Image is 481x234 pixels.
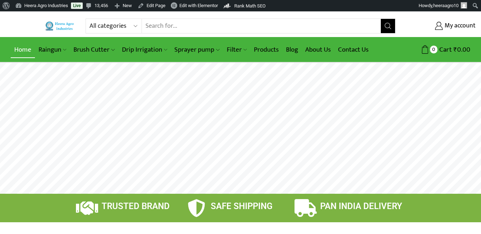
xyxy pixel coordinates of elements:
a: Home [11,41,35,58]
a: My account [406,20,476,32]
span: heeraagro10 [433,3,459,8]
a: Sprayer pump [171,41,223,58]
a: Brush Cutter [70,41,118,58]
bdi: 0.00 [454,44,470,55]
a: About Us [302,41,334,58]
span: Rank Math SEO [234,3,266,9]
span: Cart [437,45,452,54]
a: Live [71,2,83,9]
a: Blog [282,41,302,58]
a: Filter [223,41,250,58]
input: Search for... [142,19,381,33]
a: Raingun [35,41,70,58]
span: ₹ [454,44,457,55]
span: SAFE SHIPPING [211,201,272,211]
span: TRUSTED BRAND [102,201,170,211]
span: Edit with Elementor [179,3,218,8]
span: My account [443,21,476,31]
a: Contact Us [334,41,372,58]
a: 0 Cart ₹0.00 [403,43,470,56]
a: Products [250,41,282,58]
button: Search button [381,19,395,33]
span: PAN INDIA DELIVERY [320,201,402,211]
span: 0 [430,46,437,53]
a: Drip Irrigation [118,41,171,58]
